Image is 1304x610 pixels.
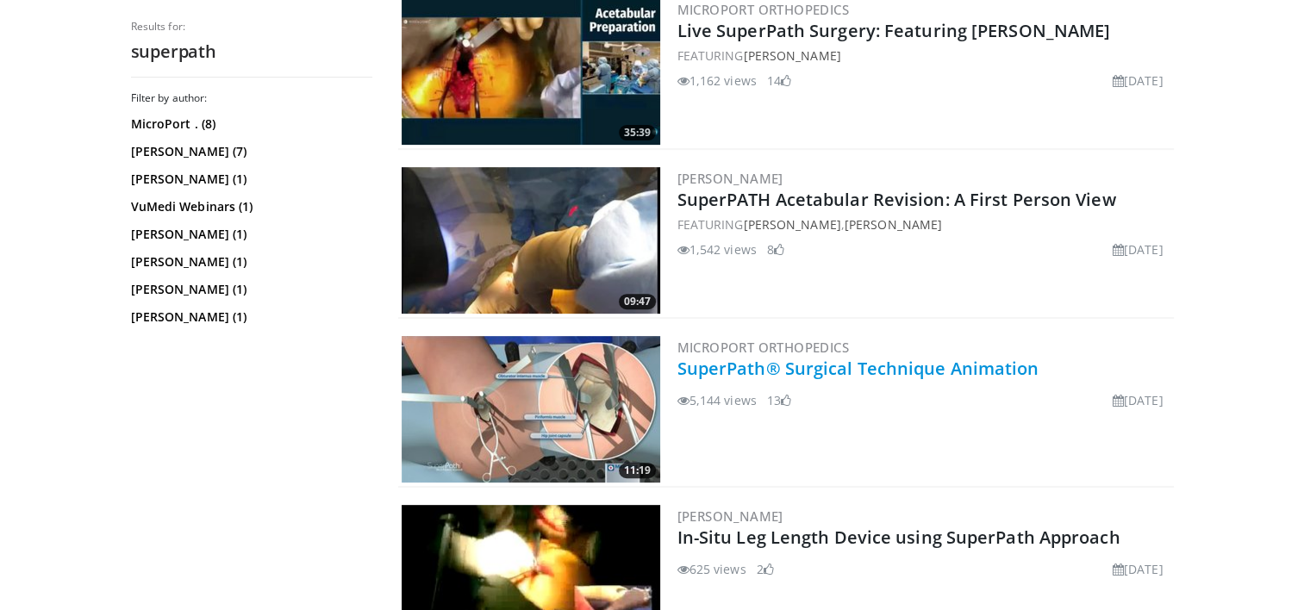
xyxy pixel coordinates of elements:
li: 1,162 views [677,72,757,90]
a: MicroPort Orthopedics [677,1,849,18]
li: [DATE] [1113,240,1164,258]
li: 14 [767,72,791,90]
a: 11:19 [402,336,660,482]
a: [PERSON_NAME] (1) [131,281,368,298]
span: 35:39 [619,125,656,140]
li: 8 [767,240,784,258]
div: FEATURING [677,47,1170,65]
a: [PERSON_NAME] [845,216,942,233]
span: 11:19 [619,463,656,478]
a: SuperPATH Acetabular Revision: A First Person View [677,188,1116,211]
a: Live SuperPath Surgery: Featuring [PERSON_NAME] [677,19,1111,42]
a: VuMedi Webinars (1) [131,198,368,215]
h2: superpath [131,40,372,63]
li: 5,144 views [677,391,757,409]
a: SuperPath® Surgical Technique Animation [677,357,1039,380]
p: Results for: [131,20,372,34]
a: MicroPort Orthopedics [677,339,849,356]
a: [PERSON_NAME] [677,170,783,187]
a: 09:47 [402,167,660,314]
a: [PERSON_NAME] (7) [131,143,368,160]
a: [PERSON_NAME] (1) [131,308,368,326]
div: FEATURING , [677,215,1170,233]
a: [PERSON_NAME] [743,216,840,233]
h3: Filter by author: [131,91,372,105]
a: [PERSON_NAME] (1) [131,226,368,243]
a: [PERSON_NAME] (1) [131,171,368,188]
li: 1,542 views [677,240,757,258]
img: 1d47900c-a171-4827-b4b6-12ffea8504ee.300x170_q85_crop-smart_upscale.jpg [402,167,660,314]
a: [PERSON_NAME] [743,47,840,64]
span: 09:47 [619,294,656,309]
a: [PERSON_NAME] (1) [131,253,368,271]
img: c9ecbdfc-796a-4789-96c4-7cba634d0a66.300x170_q85_crop-smart_upscale.jpg [402,336,660,482]
a: [PERSON_NAME] [677,507,783,525]
li: 2 [757,560,774,578]
li: [DATE] [1113,560,1164,578]
a: MicroPort . (8) [131,115,368,133]
li: 13 [767,391,791,409]
li: [DATE] [1113,72,1164,90]
a: In-Situ Leg Length Device using SuperPath Approach [677,526,1120,549]
li: 625 views [677,560,746,578]
li: [DATE] [1113,391,1164,409]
